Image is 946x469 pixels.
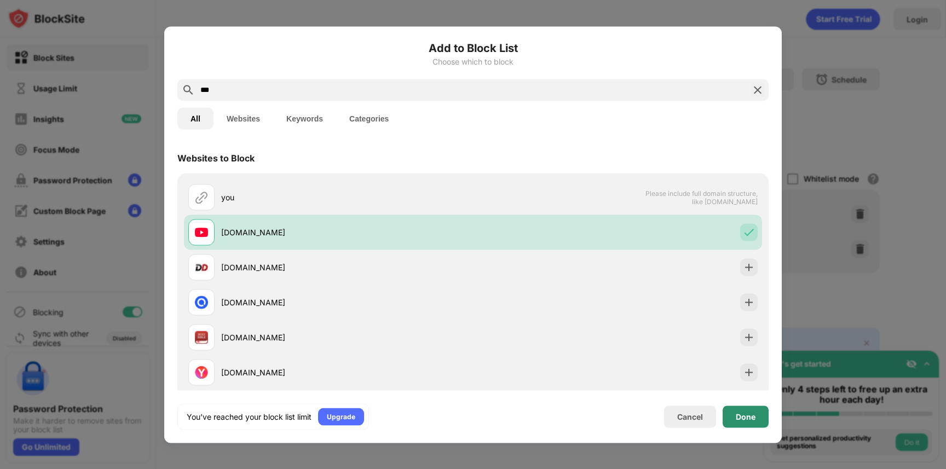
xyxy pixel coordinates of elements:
img: favicons [195,366,208,379]
div: Websites to Block [177,152,255,163]
img: favicons [195,331,208,344]
div: Done [736,412,755,421]
button: Keywords [273,107,336,129]
div: Upgrade [327,411,355,422]
img: search.svg [182,83,195,96]
div: [DOMAIN_NAME] [221,367,473,378]
img: search-close [751,83,764,96]
div: [DOMAIN_NAME] [221,297,473,308]
div: [DOMAIN_NAME] [221,332,473,343]
button: All [177,107,214,129]
div: Cancel [677,412,703,421]
div: Choose which to block [177,57,769,66]
div: You’ve reached your block list limit [187,411,312,422]
button: Websites [214,107,273,129]
div: you [221,192,473,203]
img: favicons [195,260,208,274]
img: favicons [195,296,208,309]
h6: Add to Block List [177,39,769,56]
div: [DOMAIN_NAME] [221,227,473,238]
div: [DOMAIN_NAME] [221,262,473,273]
img: favicons [195,225,208,239]
span: Please include full domain structure, like [DOMAIN_NAME] [645,189,758,205]
img: url.svg [195,190,208,204]
button: Categories [336,107,402,129]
